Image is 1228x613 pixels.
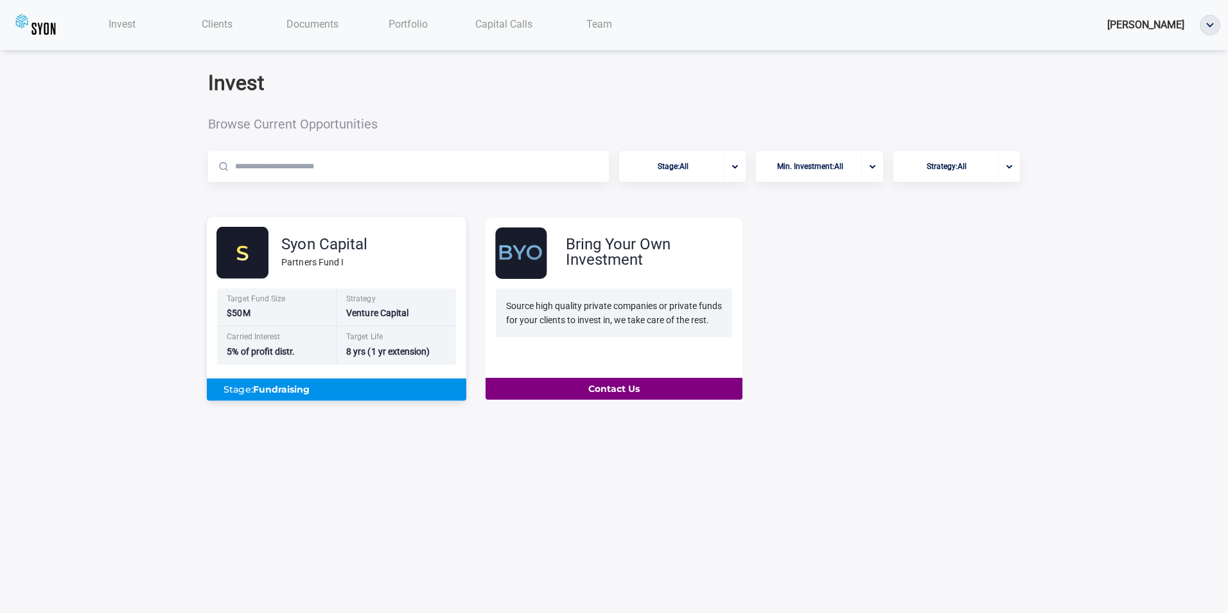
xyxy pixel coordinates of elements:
a: Clients [170,11,265,37]
b: Contact Us [588,383,640,395]
img: ellipse [1200,15,1220,35]
a: Team [552,11,647,37]
img: syonFOF.svg [216,227,268,279]
button: Strategy:Allportfolio-arrow [893,151,1020,182]
span: Venture Capital [346,308,408,318]
img: byo.svg [495,227,553,279]
div: Target Fund Size [227,295,329,306]
div: Carried Interest [227,333,329,344]
a: Capital Calls [456,11,552,37]
span: Strategy : All [927,154,967,179]
div: Stage: [217,378,456,400]
img: portfolio-arrow [870,164,875,169]
span: 5% of profit distr. [227,346,295,357]
button: Stage:Allportfolio-arrow [619,151,746,182]
a: Invest [74,11,170,37]
a: Portfolio [360,11,456,37]
div: Bring Your Own Investment [566,236,742,267]
span: Source high quality private companies or private funds for your clients to invest in, we take car... [506,301,722,325]
b: Fundraising [253,384,310,396]
h2: Invest [208,71,478,95]
div: Target Life [346,333,448,344]
span: $50M [227,308,250,318]
span: Min. Investment : All [777,154,843,179]
span: Invest [109,18,136,30]
span: 8 yrs (1 yr extension) [346,346,430,357]
img: syoncap.png [15,13,56,37]
span: Clients [202,18,232,30]
span: Documents [286,18,338,30]
button: ellipse [1200,15,1220,35]
span: Stage : All [658,154,689,179]
div: Partners Fund I [281,255,367,269]
span: Browse Current Opportunities [208,118,478,130]
span: [PERSON_NAME] [1107,19,1184,31]
a: Documents [265,11,361,37]
img: portfolio-arrow [1006,164,1012,169]
span: Portfolio [389,18,428,30]
span: Capital Calls [475,18,532,30]
div: Syon Capital [281,236,367,252]
span: Team [586,18,612,30]
img: Magnifier [219,162,228,171]
img: portfolio-arrow [732,164,738,169]
div: Strategy [346,295,448,306]
button: Min. Investment:Allportfolio-arrow [756,151,882,182]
